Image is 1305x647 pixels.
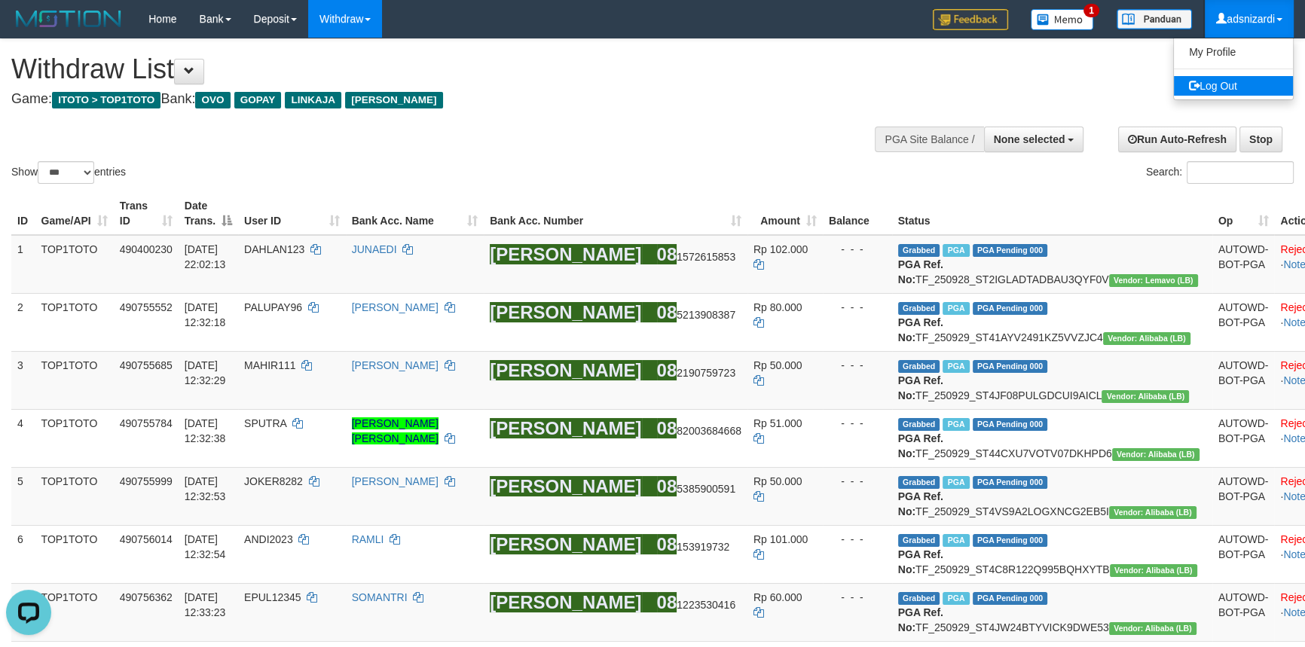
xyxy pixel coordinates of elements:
[244,591,301,603] span: EPUL12345
[898,258,943,285] b: PGA Ref. No:
[657,425,741,437] span: Copy 0882003684668 to clipboard
[875,127,983,152] div: PGA Site Balance /
[829,416,886,431] div: - - -
[892,192,1212,235] th: Status
[120,591,173,603] span: 490756362
[657,599,736,611] span: Copy 081223530416 to clipboard
[898,548,943,575] b: PGA Ref. No:
[892,583,1212,641] td: TF_250929_ST4JW24BTYVICK9DWE53
[120,359,173,371] span: 490755685
[1118,127,1236,152] a: Run Auto-Refresh
[973,592,1048,605] span: PGA Pending
[1212,467,1275,525] td: AUTOWD-BOT-PGA
[829,242,886,257] div: - - -
[244,243,304,255] span: DAHLAN123
[11,351,35,409] td: 3
[35,293,114,351] td: TOP1TOTO
[657,309,736,321] span: Copy 085213908387 to clipboard
[933,9,1008,30] img: Feedback.jpg
[943,592,969,605] span: Marked by adsdarwis
[11,8,126,30] img: MOTION_logo.png
[943,360,969,373] span: Marked by adsdarwis
[1146,161,1294,184] label: Search:
[753,591,802,603] span: Rp 60.000
[11,92,855,107] h4: Game: Bank:
[1102,390,1189,403] span: Vendor URL: https://dashboard.q2checkout.com/secure
[11,409,35,467] td: 4
[973,244,1048,257] span: PGA Pending
[238,192,346,235] th: User ID: activate to sort column ascending
[657,244,677,264] ah_el_jm_1757876466094: 08
[244,359,295,371] span: MAHIR111
[1187,161,1294,184] input: Search:
[1083,4,1099,17] span: 1
[753,417,802,429] span: Rp 51.000
[943,302,969,315] span: Marked by adsdarwis
[898,490,943,517] b: PGA Ref. No:
[973,302,1048,315] span: PGA Pending
[120,417,173,429] span: 490755784
[1112,448,1200,461] span: Vendor URL: https://dashboard.q2checkout.com/secure
[52,92,160,108] span: ITOTO > TOP1TOTO
[1174,42,1293,62] a: My Profile
[829,474,886,489] div: - - -
[35,525,114,583] td: TOP1TOTO
[179,192,238,235] th: Date Trans.: activate to sort column descending
[490,244,641,264] ah_el_jm_1757876466094: [PERSON_NAME]
[234,92,282,108] span: GOPAY
[943,534,969,547] span: Marked by adsdarwis
[1109,622,1197,635] span: Vendor URL: https://dashboard.q2checkout.com/secure
[657,367,736,379] span: Copy 082190759723 to clipboard
[657,360,677,380] ah_el_jm_1757876466094: 08
[1212,235,1275,294] td: AUTOWD-BOT-PGA
[898,244,940,257] span: Grabbed
[120,533,173,545] span: 490756014
[1212,351,1275,409] td: AUTOWD-BOT-PGA
[657,592,677,612] ah_el_jm_1757876466094: 08
[490,476,641,496] ah_el_jm_1757876466094: [PERSON_NAME]
[11,192,35,235] th: ID
[753,475,802,487] span: Rp 50.000
[244,475,303,487] span: JOKER8282
[973,418,1048,431] span: PGA Pending
[898,592,940,605] span: Grabbed
[1239,127,1282,152] a: Stop
[892,293,1212,351] td: TF_250929_ST41AYV2491KZ5VVZJC4
[753,243,808,255] span: Rp 102.000
[657,541,730,553] span: Copy 08153919732 to clipboard
[120,243,173,255] span: 490400230
[120,301,173,313] span: 490755552
[352,591,408,603] a: SOMANTRI
[11,293,35,351] td: 2
[829,358,886,373] div: - - -
[943,418,969,431] span: Marked by adsdarwis
[490,534,641,554] ah_el_jm_1757876466094: [PERSON_NAME]
[753,359,802,371] span: Rp 50.000
[1031,9,1094,30] img: Button%20Memo.svg
[829,532,886,547] div: - - -
[994,133,1065,145] span: None selected
[244,533,293,545] span: ANDI2023
[747,192,823,235] th: Amount: activate to sort column ascending
[35,467,114,525] td: TOP1TOTO
[898,534,940,547] span: Grabbed
[943,244,969,257] span: Marked by adsnizardi
[244,301,302,313] span: PALUPAY96
[185,533,226,560] span: [DATE] 12:32:54
[892,467,1212,525] td: TF_250929_ST4VS9A2LOGXNCG2EB5I
[352,533,384,545] a: RAMLI
[898,316,943,343] b: PGA Ref. No:
[829,300,886,315] div: - - -
[973,360,1048,373] span: PGA Pending
[345,92,442,108] span: [PERSON_NAME]
[352,359,439,371] a: [PERSON_NAME]
[657,418,677,438] ah_el_jm_1757876466094: 08
[892,351,1212,409] td: TF_250929_ST4JF08PULGDCUI9AICL
[195,92,230,108] span: OVO
[185,359,226,386] span: [DATE] 12:32:29
[285,92,341,108] span: LINKAJA
[657,483,736,495] span: Copy 085385900591 to clipboard
[657,251,736,263] span: Copy 081572615853 to clipboard
[657,476,677,496] ah_el_jm_1757876466094: 08
[490,302,641,322] ah_el_jm_1757876466094: [PERSON_NAME]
